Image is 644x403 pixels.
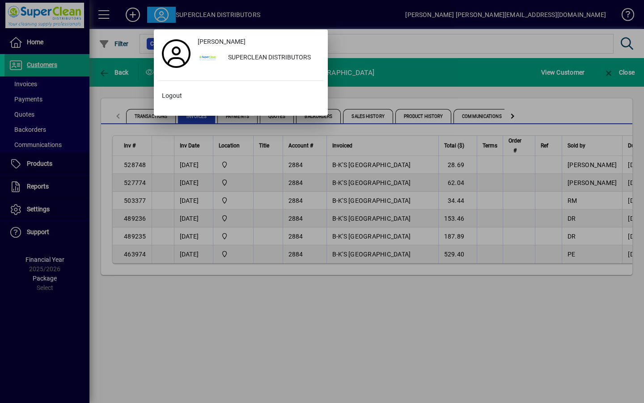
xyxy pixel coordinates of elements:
[194,34,323,50] a: [PERSON_NAME]
[158,88,323,104] button: Logout
[198,37,246,46] span: [PERSON_NAME]
[158,46,194,62] a: Profile
[194,50,323,66] button: SUPERCLEAN DISTRIBUTORS
[221,50,323,66] div: SUPERCLEAN DISTRIBUTORS
[162,91,182,101] span: Logout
